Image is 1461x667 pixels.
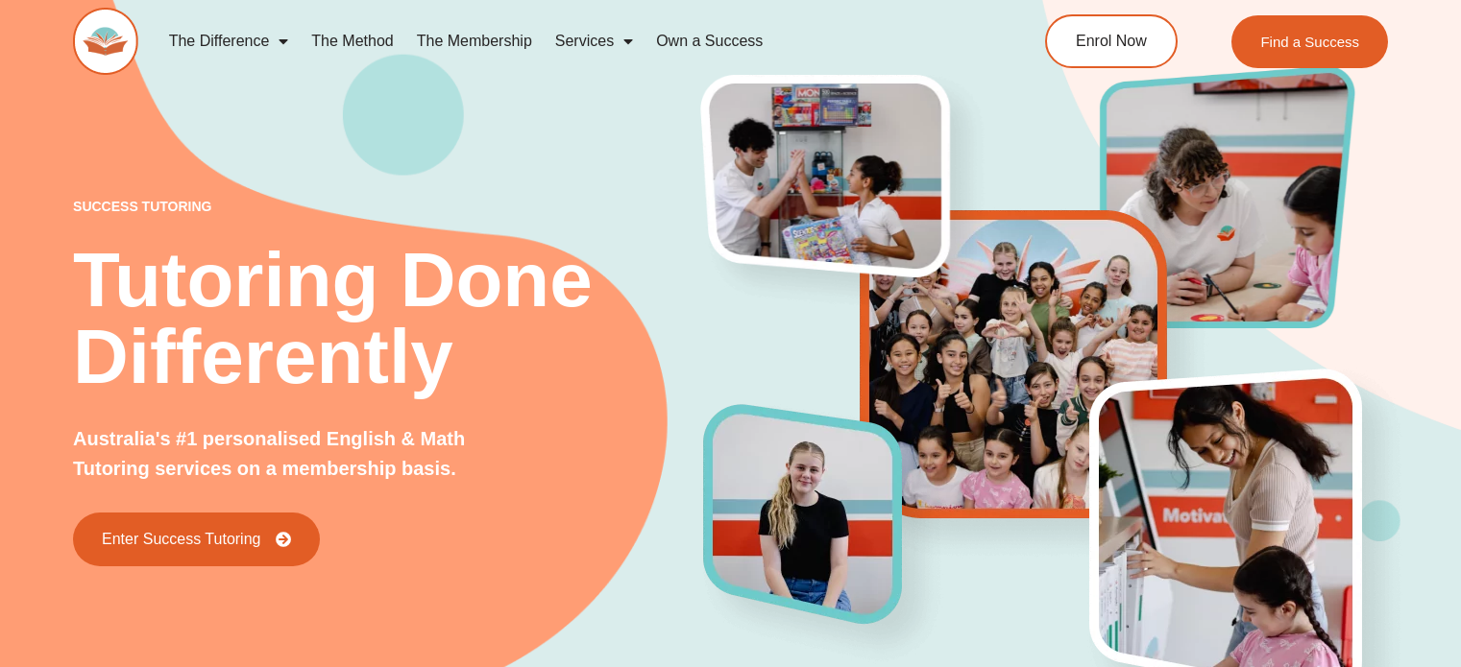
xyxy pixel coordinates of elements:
h2: Tutoring Done Differently [73,242,704,395]
a: The Method [300,19,404,63]
a: Own a Success [645,19,774,63]
a: Services [544,19,645,63]
a: The Membership [405,19,544,63]
a: The Difference [158,19,301,63]
span: Find a Success [1260,35,1359,49]
a: Find a Success [1231,15,1388,68]
a: Enrol Now [1045,14,1178,68]
p: success tutoring [73,200,704,213]
nav: Menu [158,19,970,63]
p: Australia's #1 personalised English & Math Tutoring services on a membership basis. [73,424,534,484]
span: Enter Success Tutoring [102,532,260,547]
span: Enrol Now [1076,34,1147,49]
a: Enter Success Tutoring [73,512,320,566]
